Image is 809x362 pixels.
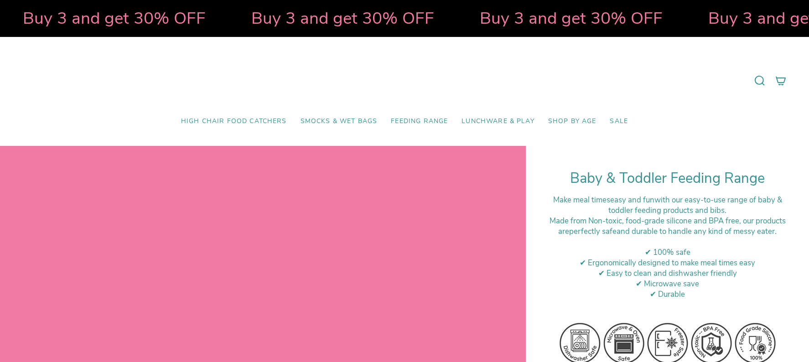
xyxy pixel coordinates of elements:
div: M [549,216,786,237]
a: Lunchware & Play [455,111,541,132]
strong: Buy 3 and get 30% OFF [23,7,206,30]
span: Feeding Range [391,118,448,125]
strong: Buy 3 and get 30% OFF [480,7,663,30]
span: High Chair Food Catchers [181,118,287,125]
a: Smocks & Wet Bags [294,111,384,132]
span: ✔ Microwave save [636,279,699,289]
span: Smocks & Wet Bags [301,118,378,125]
span: Lunchware & Play [462,118,534,125]
div: ✔ Durable [549,289,786,300]
strong: Buy 3 and get 30% OFF [251,7,434,30]
span: ade from Non-toxic, food-grade silicone and BPA free, our products are and durable to handle any ... [556,216,786,237]
a: Mumma’s Little Helpers [326,51,483,111]
div: Make meal times with our easy-to-use range of baby & toddler feeding products and bibs. [549,195,786,216]
h1: Baby & Toddler Feeding Range [549,170,786,187]
span: SALE [610,118,628,125]
div: ✔ Ergonomically designed to make meal times easy [549,258,786,268]
a: High Chair Food Catchers [174,111,294,132]
strong: easy and fun [610,195,654,205]
a: Feeding Range [384,111,455,132]
a: Shop by Age [541,111,603,132]
strong: perfectly safe [569,226,617,237]
a: SALE [603,111,635,132]
div: ✔ 100% safe [549,247,786,258]
span: Shop by Age [548,118,596,125]
div: ✔ Easy to clean and dishwasher friendly [549,268,786,279]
